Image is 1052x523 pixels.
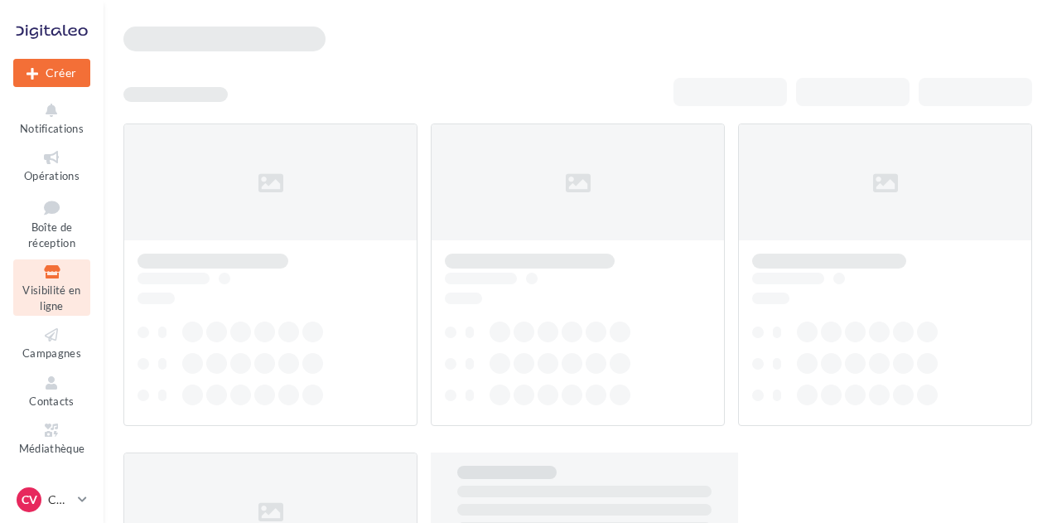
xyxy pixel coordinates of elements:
span: Notifications [20,122,84,135]
a: Opérations [13,145,90,186]
span: CV [22,492,37,508]
a: Visibilité en ligne [13,259,90,316]
div: Nouvelle campagne [13,59,90,87]
a: Campagnes [13,322,90,363]
a: CV CUPRA Vienne [13,484,90,516]
span: Visibilité en ligne [22,283,80,312]
button: Notifications [13,98,90,138]
span: Médiathèque [19,442,85,455]
p: CUPRA Vienne [48,492,71,508]
span: Boîte de réception [28,220,75,249]
span: Opérations [24,169,80,182]
button: Créer [13,59,90,87]
span: Contacts [29,395,75,408]
a: Médiathèque [13,418,90,458]
a: Contacts [13,370,90,411]
a: Boîte de réception [13,193,90,254]
span: Campagnes [22,346,81,360]
a: Calendrier [13,466,90,506]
